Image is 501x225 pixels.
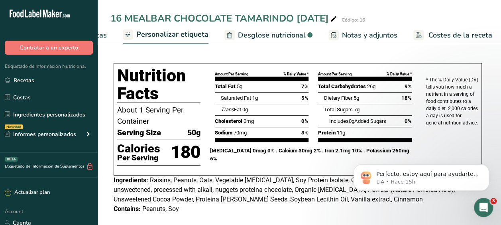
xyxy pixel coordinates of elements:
div: Actualizar plan [5,189,50,197]
span: Serving Size [117,127,161,139]
span: Includes Added Sugars [329,118,386,124]
span: 5g [354,95,359,101]
p: About 1 Serving Per Container [117,105,200,127]
span: Fat [220,107,241,112]
p: * The % Daily Value (DV) tells you how much a nutrient in a serving of food contributes to a dail... [426,76,478,127]
div: BETA [5,157,18,162]
p: Calories [117,143,160,155]
iframe: Intercom live chat [474,198,493,217]
div: Código: 16 [342,16,365,24]
span: 11g [337,130,345,136]
span: 26g [367,83,375,89]
span: Raisins, Peanuts, Oats, Vegetable [MEDICAL_DATA], Soy Protein Isolate, Cider Vinegar, Tamarinds, ... [114,176,477,203]
span: Personalizar etiqueta [136,29,208,40]
span: Sodium [215,130,232,136]
span: 3% [301,129,308,137]
span: Saturated Fat [220,95,251,101]
i: Trans [220,107,234,112]
span: 0% [301,117,308,125]
button: Contratar a un experto [5,41,93,55]
span: Total Fat [215,83,236,89]
span: Cholesterol [215,118,242,124]
p: Per Serving [117,155,160,161]
span: 3 [490,198,497,204]
span: Dietary Fiber [324,95,352,101]
span: 7g [354,107,360,112]
span: Contains: [114,205,141,213]
iframe: Intercom notifications mensaje [342,148,501,203]
span: 5% [301,94,308,102]
div: 16 MEALBAR CHOCOLATE TAMARINDO [DATE] [110,11,338,26]
span: 9% [405,83,412,91]
div: Informes personalizados [5,130,76,138]
div: Amount Per Serving [318,71,352,77]
span: 5g [237,83,242,89]
span: 0g [349,118,354,124]
span: 50g [187,127,200,139]
span: Desglose nutricional [238,30,306,41]
h1: Nutrition Facts [117,67,200,103]
span: 1g [252,95,257,101]
span: 70mg [234,130,247,136]
span: 7% [301,83,308,91]
span: Ingredients: [114,176,148,184]
span: 0% [405,117,412,125]
span: 18% [401,94,412,102]
a: Notas y adjuntos [328,26,397,44]
span: Protein [318,130,336,136]
a: Costes de la receta [413,26,492,44]
div: % Daily Value * [387,71,412,77]
span: Peanuts, Soy [142,205,179,213]
p: 180 [171,139,200,166]
a: Personalizar etiqueta [123,26,208,45]
a: Desglose nutricional [224,26,312,44]
span: Total Sugars [324,107,353,112]
div: Novedad [5,124,23,129]
span: Notas y adjuntos [342,30,397,41]
span: Costes de la receta [428,30,492,41]
span: 0g [242,107,248,112]
span: 0mg [244,118,254,124]
div: Amount Per Serving [215,71,248,77]
span: Total Carbohydrates [318,83,366,89]
div: % Daily Value * [283,71,308,77]
p: [MEDICAL_DATA] 0mcg 0% . Calcium 30mg 2% . Iron 2.1mg 10% . Potassium 260mg 6% [210,147,417,163]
